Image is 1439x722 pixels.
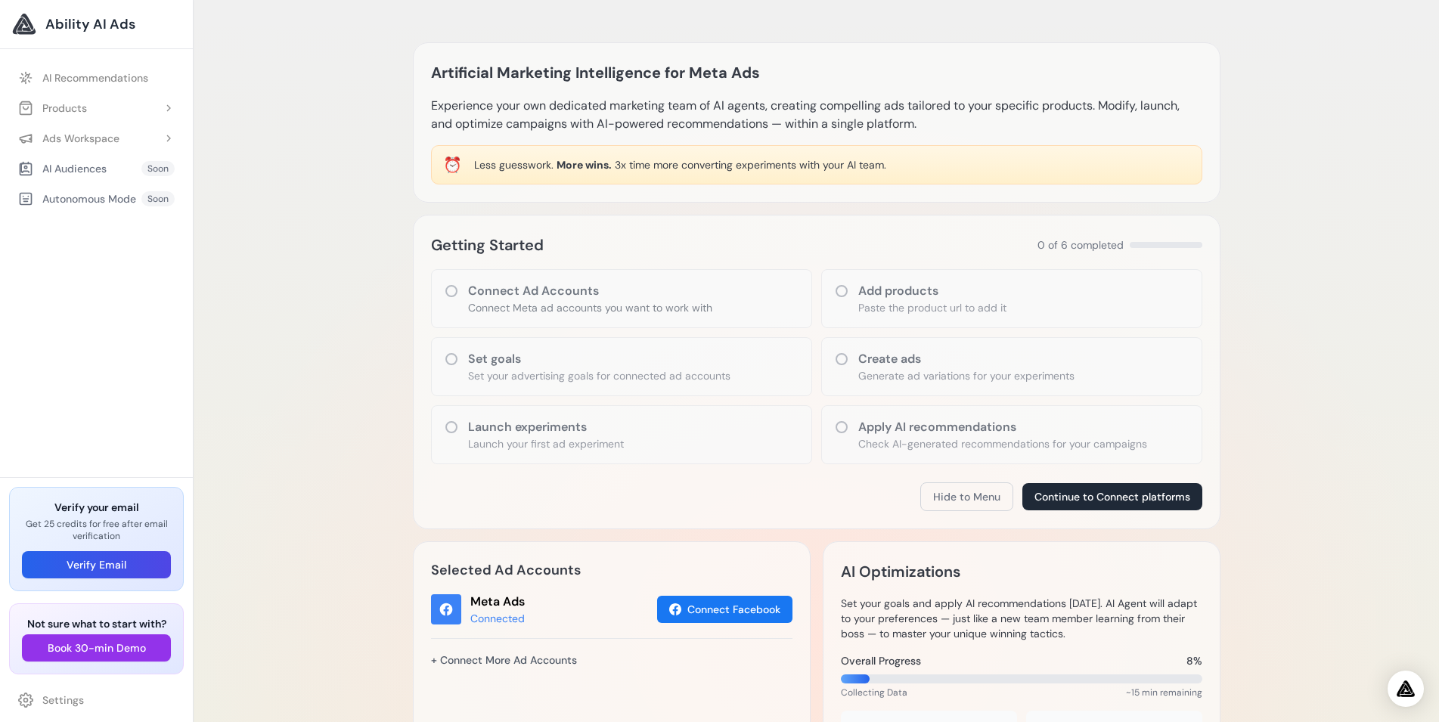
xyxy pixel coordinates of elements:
a: Settings [9,686,184,714]
h3: Connect Ad Accounts [468,282,712,300]
span: 3x time more converting experiments with your AI team. [615,158,886,172]
h3: Create ads [858,350,1075,368]
p: Experience your own dedicated marketing team of AI agents, creating compelling ads tailored to yo... [431,97,1202,133]
h2: Getting Started [431,233,544,257]
a: AI Recommendations [9,64,184,91]
p: Connect Meta ad accounts you want to work with [468,300,712,315]
span: Less guesswork. [474,158,554,172]
p: Set your advertising goals for connected ad accounts [468,368,730,383]
h3: Verify your email [22,500,171,515]
button: Verify Email [22,551,171,578]
span: ~15 min remaining [1126,686,1202,699]
h2: Selected Ad Accounts [431,559,792,581]
div: Autonomous Mode [18,191,136,206]
p: Generate ad variations for your experiments [858,368,1075,383]
div: ⏰ [443,154,462,175]
button: Book 30-min Demo [22,634,171,662]
h3: Add products [858,282,1006,300]
span: Collecting Data [841,686,907,699]
div: Ads Workspace [18,131,119,146]
span: Overall Progress [841,653,921,668]
h3: Launch experiments [468,418,624,436]
span: Ability AI Ads [45,14,135,35]
div: Open Intercom Messenger [1388,671,1424,707]
span: 0 of 6 completed [1037,237,1124,253]
div: AI Audiences [18,161,107,176]
button: Connect Facebook [657,596,792,623]
p: Launch your first ad experiment [468,436,624,451]
h1: Artificial Marketing Intelligence for Meta Ads [431,60,760,85]
button: Continue to Connect platforms [1022,483,1202,510]
div: Connected [470,611,525,626]
button: Hide to Menu [920,482,1013,511]
a: + Connect More Ad Accounts [431,647,577,673]
button: Ads Workspace [9,125,184,152]
h2: AI Optimizations [841,559,960,584]
span: Soon [141,161,175,176]
p: Check AI-generated recommendations for your campaigns [858,436,1147,451]
p: Set your goals and apply AI recommendations [DATE]. AI Agent will adapt to your preferences — jus... [841,596,1202,641]
a: Ability AI Ads [12,12,181,36]
button: Products [9,95,184,122]
span: Soon [141,191,175,206]
div: Meta Ads [470,593,525,611]
p: Paste the product url to add it [858,300,1006,315]
span: More wins. [557,158,612,172]
p: Get 25 credits for free after email verification [22,518,171,542]
span: 8% [1186,653,1202,668]
div: Products [18,101,87,116]
h3: Not sure what to start with? [22,616,171,631]
h3: Set goals [468,350,730,368]
h3: Apply AI recommendations [858,418,1147,436]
